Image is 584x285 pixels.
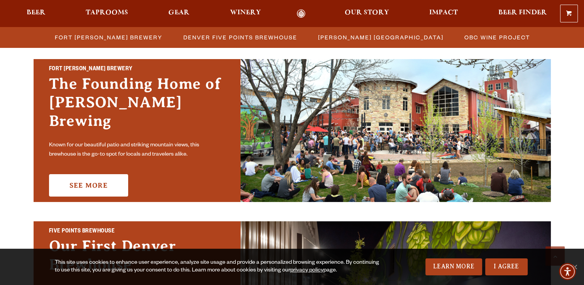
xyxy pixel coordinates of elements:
[340,9,394,18] a: Our Story
[55,32,163,43] span: Fort [PERSON_NAME] Brewery
[86,10,128,16] span: Taprooms
[424,9,463,18] a: Impact
[313,32,447,43] a: [PERSON_NAME] [GEOGRAPHIC_DATA]
[27,10,46,16] span: Beer
[163,9,195,18] a: Gear
[183,32,297,43] span: Denver Five Points Brewhouse
[318,32,444,43] span: [PERSON_NAME] [GEOGRAPHIC_DATA]
[545,246,565,266] a: Scroll to top
[464,32,530,43] span: OBC Wine Project
[55,259,382,275] div: This site uses cookies to enhance user experience, analyze site usage and provide a personalized ...
[425,258,482,275] a: Learn More
[22,9,51,18] a: Beer
[49,174,128,197] a: See More
[345,10,389,16] span: Our Story
[49,64,225,75] h2: Fort [PERSON_NAME] Brewery
[290,268,323,274] a: privacy policy
[168,10,190,16] span: Gear
[49,75,225,138] h3: The Founding Home of [PERSON_NAME] Brewing
[49,141,225,159] p: Known for our beautiful patio and striking mountain views, this brewhouse is the go-to spot for l...
[493,9,552,18] a: Beer Finder
[240,59,551,202] img: Fort Collins Brewery & Taproom'
[230,10,261,16] span: Winery
[498,10,547,16] span: Beer Finder
[179,32,301,43] a: Denver Five Points Brewhouse
[225,9,266,18] a: Winery
[429,10,458,16] span: Impact
[559,263,576,280] div: Accessibility Menu
[81,9,133,18] a: Taprooms
[49,227,225,237] h2: Five Points Brewhouse
[485,258,528,275] a: I Agree
[460,32,534,43] a: OBC Wine Project
[50,32,166,43] a: Fort [PERSON_NAME] Brewery
[287,9,316,18] a: Odell Home
[49,237,225,282] h3: Our First Denver Brewhouse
